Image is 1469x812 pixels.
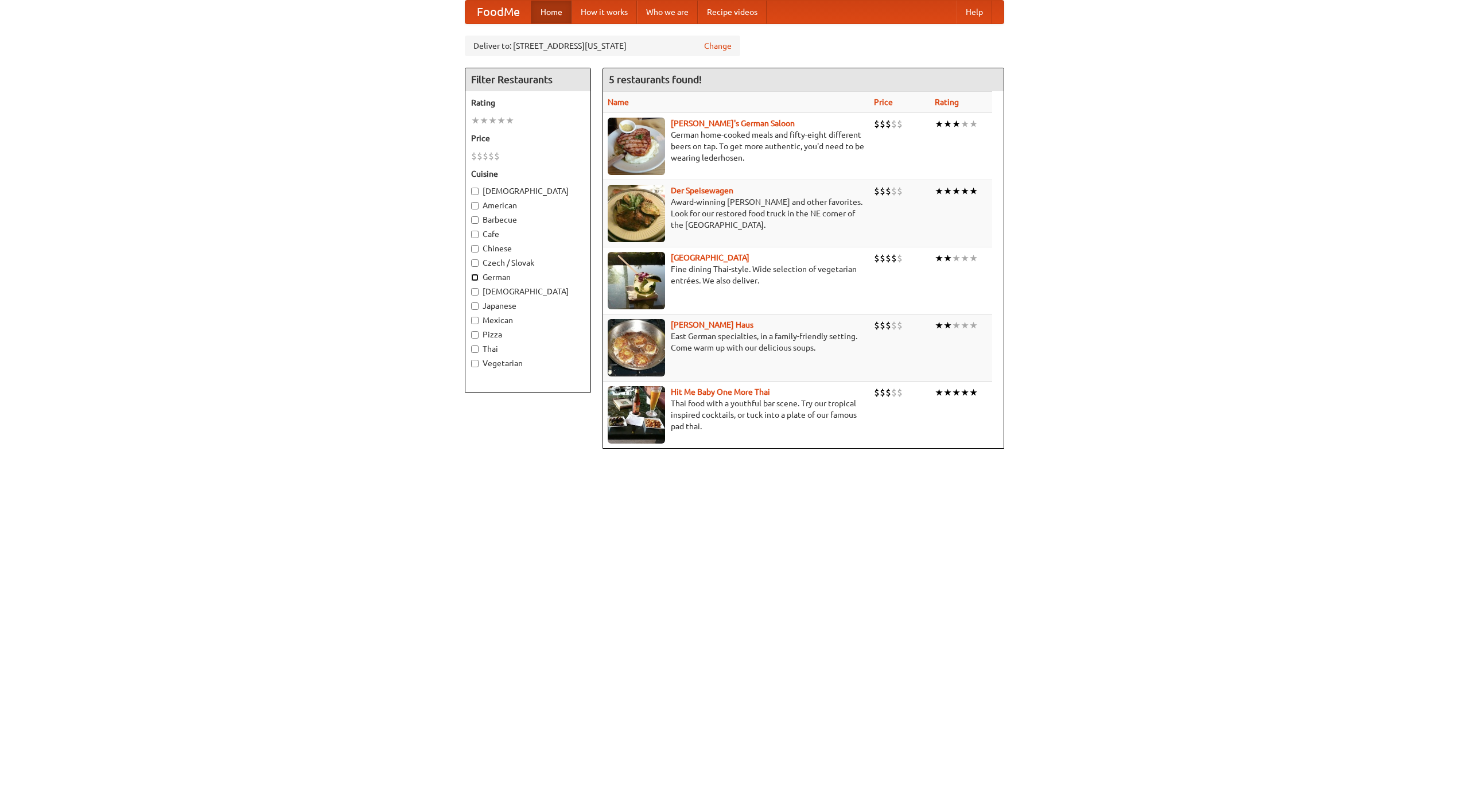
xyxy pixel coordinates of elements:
li: $ [880,386,885,399]
label: Vegetarian [471,358,585,369]
li: $ [897,118,903,130]
li: $ [880,252,885,265]
a: Name [608,98,629,107]
li: $ [885,386,891,399]
img: speisewagen.jpg [608,185,665,242]
li: $ [494,150,500,162]
li: $ [897,185,903,197]
li: ★ [969,185,978,197]
li: ★ [952,386,961,399]
li: $ [897,252,903,265]
a: Rating [935,98,959,107]
b: [PERSON_NAME] Haus [671,320,753,329]
li: ★ [969,252,978,265]
li: $ [885,118,891,130]
li: ★ [943,252,952,265]
li: ★ [961,185,969,197]
label: Cafe [471,228,585,240]
input: Mexican [471,317,479,324]
li: $ [874,319,880,332]
li: $ [488,150,494,162]
li: $ [874,252,880,265]
a: Hit Me Baby One More Thai [671,387,770,397]
li: ★ [935,386,943,399]
li: ★ [506,114,514,127]
a: [GEOGRAPHIC_DATA] [671,253,749,262]
li: $ [891,118,897,130]
input: [DEMOGRAPHIC_DATA] [471,288,479,296]
p: East German specialties, in a family-friendly setting. Come warm up with our delicious soups. [608,331,865,353]
label: Pizza [471,329,585,340]
li: ★ [943,386,952,399]
h5: Rating [471,97,585,108]
a: Who we are [637,1,698,24]
input: Chinese [471,245,479,252]
label: [DEMOGRAPHIC_DATA] [471,286,585,297]
li: $ [874,386,880,399]
input: German [471,274,479,281]
li: $ [477,150,483,162]
input: Vegetarian [471,360,479,367]
li: $ [885,185,891,197]
label: Barbecue [471,214,585,226]
li: $ [874,118,880,130]
li: $ [885,319,891,332]
h5: Price [471,133,585,144]
a: How it works [572,1,637,24]
li: $ [880,319,885,332]
li: $ [897,319,903,332]
li: ★ [935,252,943,265]
input: Cafe [471,231,479,238]
li: $ [891,319,897,332]
label: Mexican [471,314,585,326]
label: Chinese [471,243,585,254]
h5: Cuisine [471,168,585,180]
li: ★ [497,114,506,127]
li: $ [891,386,897,399]
img: esthers.jpg [608,118,665,175]
img: kohlhaus.jpg [608,319,665,376]
label: American [471,200,585,211]
li: ★ [935,319,943,332]
label: Czech / Slovak [471,257,585,269]
a: Home [531,1,572,24]
li: ★ [952,252,961,265]
a: Help [957,1,992,24]
li: ★ [480,114,488,127]
a: Price [874,98,893,107]
a: FoodMe [465,1,531,24]
li: ★ [969,118,978,130]
li: $ [897,386,903,399]
li: ★ [488,114,497,127]
a: [PERSON_NAME]'s German Saloon [671,119,795,128]
li: $ [891,252,897,265]
li: ★ [952,118,961,130]
li: $ [880,118,885,130]
label: German [471,271,585,283]
li: ★ [943,319,952,332]
input: Pizza [471,331,479,339]
li: ★ [943,185,952,197]
input: Barbecue [471,216,479,224]
li: ★ [961,386,969,399]
a: Recipe videos [698,1,767,24]
li: $ [891,185,897,197]
input: [DEMOGRAPHIC_DATA] [471,188,479,195]
label: Japanese [471,300,585,312]
li: $ [880,185,885,197]
label: [DEMOGRAPHIC_DATA] [471,185,585,197]
p: Thai food with a youthful bar scene. Try our tropical inspired cocktails, or tuck into a plate of... [608,398,865,432]
div: Deliver to: [STREET_ADDRESS][US_STATE] [465,36,740,56]
label: Thai [471,343,585,355]
p: German home-cooked meals and fifty-eight different beers on tap. To get more authentic, you'd nee... [608,129,865,164]
li: ★ [952,319,961,332]
li: ★ [961,319,969,332]
li: $ [483,150,488,162]
li: ★ [935,185,943,197]
a: Der Speisewagen [671,186,733,195]
li: ★ [969,386,978,399]
li: $ [471,150,477,162]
